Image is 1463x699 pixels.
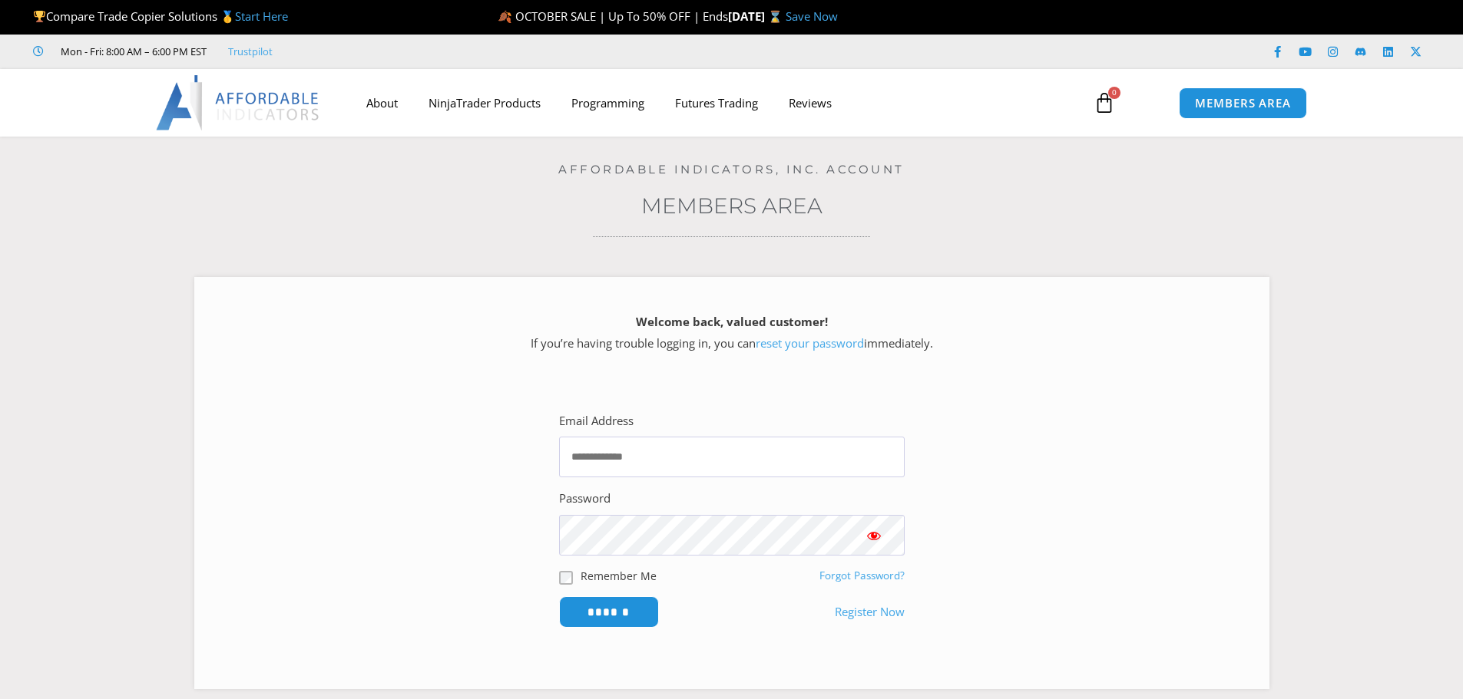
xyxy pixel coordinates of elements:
a: Trustpilot [228,42,273,61]
span: MEMBERS AREA [1195,97,1291,109]
label: Remember Me [581,568,657,584]
a: Start Here [235,8,288,24]
label: Email Address [559,410,634,432]
img: 🏆 [34,11,45,22]
span: Mon - Fri: 8:00 AM – 6:00 PM EST [57,42,207,61]
a: Forgot Password? [819,569,905,582]
strong: Welcome back, valued customer! [636,314,828,329]
span: 🍂 OCTOBER SALE | Up To 50% OFF | Ends [498,8,728,24]
img: LogoAI | Affordable Indicators – NinjaTrader [156,75,321,130]
p: If you’re having trouble logging in, you can immediately. [221,312,1243,354]
nav: Menu [351,85,1076,120]
a: Futures Trading [660,85,773,120]
span: 0 [1108,87,1120,99]
a: Members Area [641,193,823,219]
a: Save Now [786,8,838,24]
a: Reviews [773,85,847,120]
span: Compare Trade Copier Solutions 🥇 [33,8,288,24]
a: MEMBERS AREA [1179,87,1307,119]
label: Password [559,488,611,509]
a: About [351,85,413,120]
a: reset your password [756,335,864,351]
strong: [DATE] ⌛ [728,8,786,24]
a: Programming [556,85,660,120]
a: NinjaTrader Products [413,85,556,120]
a: Register Now [835,602,905,623]
button: Show password [843,515,905,556]
a: Affordable Indicators, Inc. Account [558,162,905,176]
a: 0 [1071,81,1138,125]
